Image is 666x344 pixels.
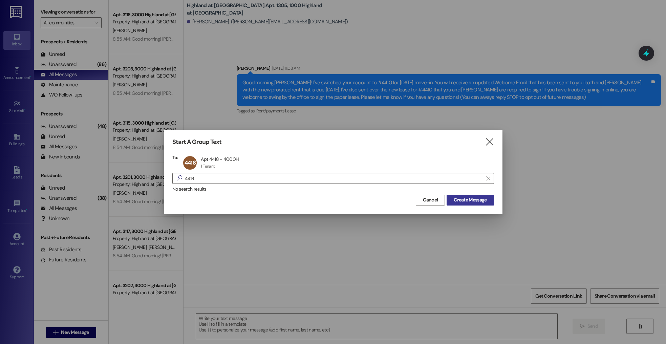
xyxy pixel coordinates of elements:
h3: To: [172,154,178,160]
span: Cancel [423,196,438,203]
input: Search for any contact or apartment [185,174,483,183]
button: Clear text [483,173,494,184]
span: Create Message [454,196,487,203]
h3: Start A Group Text [172,138,222,146]
div: 1 Tenant [201,164,215,169]
button: Create Message [447,195,494,206]
span: 4418 [185,159,196,166]
i:  [174,175,185,182]
i:  [486,176,490,181]
i:  [485,138,494,146]
button: Cancel [416,195,445,206]
div: No search results [172,186,494,193]
div: Apt 4418 - 4000H [201,156,239,162]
